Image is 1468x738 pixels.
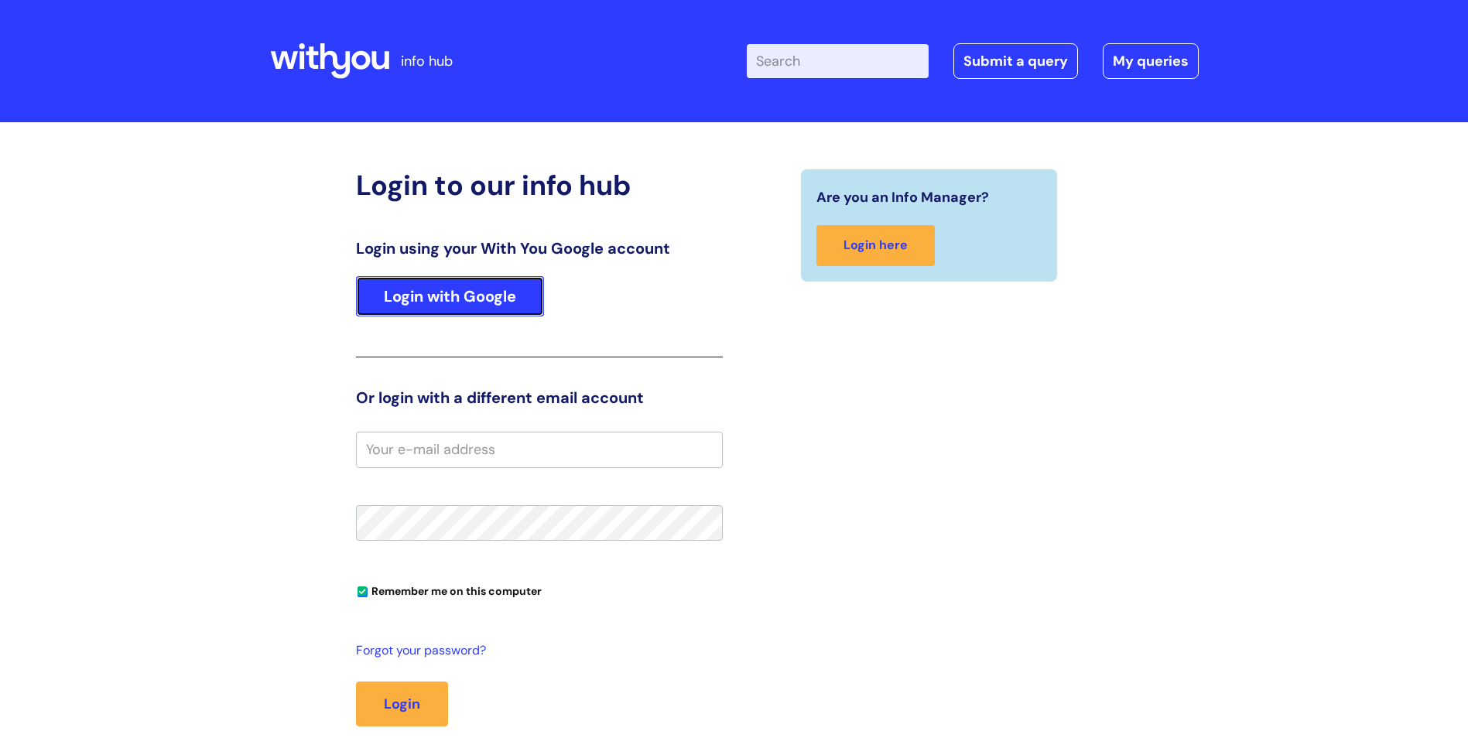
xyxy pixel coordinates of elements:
input: Your e-mail address [356,432,723,467]
h3: Login using your With You Google account [356,239,723,258]
span: Are you an Info Manager? [816,185,989,210]
input: Remember me on this computer [358,587,368,597]
a: Forgot your password? [356,640,715,662]
p: info hub [401,49,453,73]
a: Submit a query [953,43,1078,79]
h2: Login to our info hub [356,169,723,202]
a: Login here [816,225,935,266]
a: Login with Google [356,276,544,316]
div: You can uncheck this option if you're logging in from a shared device [356,578,723,603]
a: My queries [1103,43,1199,79]
input: Search [747,44,929,78]
h3: Or login with a different email account [356,388,723,407]
button: Login [356,682,448,726]
label: Remember me on this computer [356,581,542,598]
